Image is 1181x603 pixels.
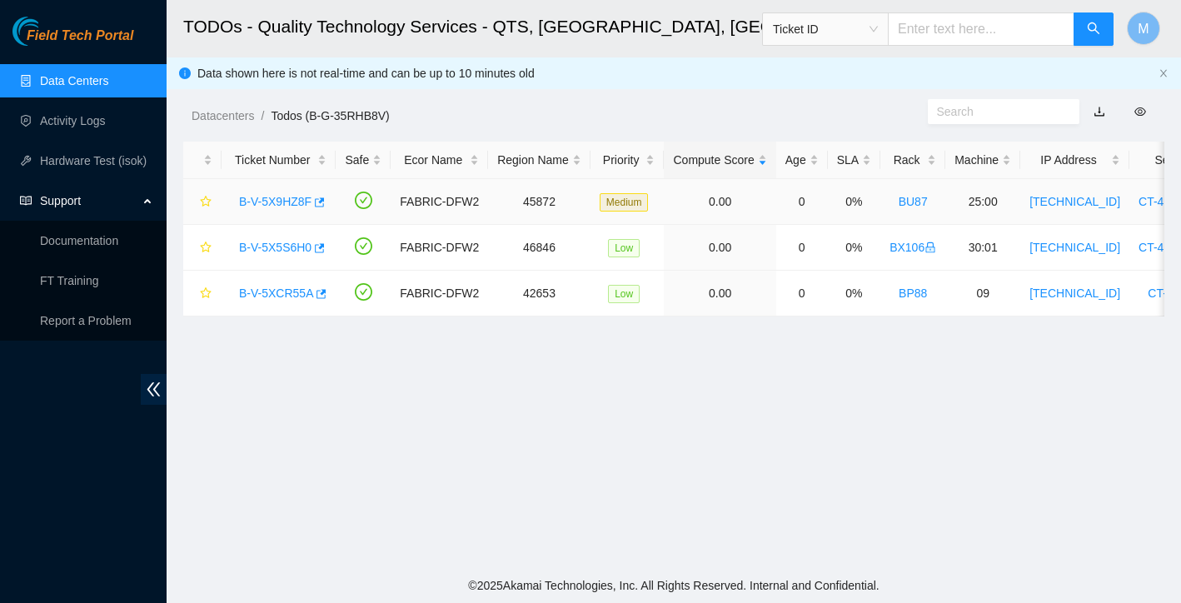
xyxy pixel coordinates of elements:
a: Akamai TechnologiesField Tech Portal [12,30,133,52]
span: lock [924,242,936,253]
td: 0 [776,179,828,225]
a: BP88 [899,287,927,300]
button: M [1127,12,1160,45]
a: Datacenters [192,109,254,122]
a: B-V-5X9HZ8F [239,195,311,208]
img: Akamai Technologies [12,17,84,46]
span: Medium [600,193,649,212]
span: double-left [141,374,167,405]
a: [TECHNICAL_ID] [1029,195,1120,208]
a: B-V-5X5S6H0 [239,241,311,254]
td: 0% [828,179,880,225]
span: Low [608,285,640,303]
a: FT Training [40,274,99,287]
footer: © 2025 Akamai Technologies, Inc. All Rights Reserved. Internal and Confidential. [167,568,1181,603]
span: close [1159,68,1169,78]
td: 09 [945,271,1020,316]
span: check-circle [355,237,372,255]
span: / [261,109,264,122]
td: FABRIC-DFW2 [391,271,488,316]
span: read [20,195,32,207]
p: Report a Problem [40,304,153,337]
span: Field Tech Portal [27,28,133,44]
a: Hardware Test (isok) [40,154,147,167]
a: [TECHNICAL_ID] [1029,287,1120,300]
button: close [1159,68,1169,79]
a: Data Centers [40,74,108,87]
td: 0.00 [664,179,775,225]
a: Documentation [40,234,118,247]
button: search [1074,12,1114,46]
button: star [192,234,212,261]
a: B-V-5XCR55A [239,287,313,300]
td: 25:00 [945,179,1020,225]
input: Enter text here... [888,12,1074,46]
td: 0% [828,271,880,316]
span: star [200,242,212,255]
td: 42653 [488,271,590,316]
a: Todos (B-G-35RHB8V) [271,109,389,122]
td: 0 [776,271,828,316]
span: check-circle [355,283,372,301]
td: 0 [776,225,828,271]
span: Ticket ID [773,17,878,42]
button: star [192,280,212,306]
a: [TECHNICAL_ID] [1029,241,1120,254]
a: download [1094,105,1105,118]
input: Search [937,102,1058,121]
td: FABRIC-DFW2 [391,225,488,271]
span: M [1138,18,1149,39]
td: 46846 [488,225,590,271]
a: Activity Logs [40,114,106,127]
button: star [192,188,212,215]
td: FABRIC-DFW2 [391,179,488,225]
a: BU87 [899,195,928,208]
a: BX106lock [889,241,936,254]
td: 0.00 [664,225,775,271]
span: check-circle [355,192,372,209]
td: 0.00 [664,271,775,316]
button: download [1081,98,1118,125]
span: eye [1134,106,1146,117]
span: star [200,196,212,209]
td: 0% [828,225,880,271]
span: Low [608,239,640,257]
td: 45872 [488,179,590,225]
span: search [1087,22,1100,37]
span: Support [40,184,138,217]
span: star [200,287,212,301]
td: 30:01 [945,225,1020,271]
